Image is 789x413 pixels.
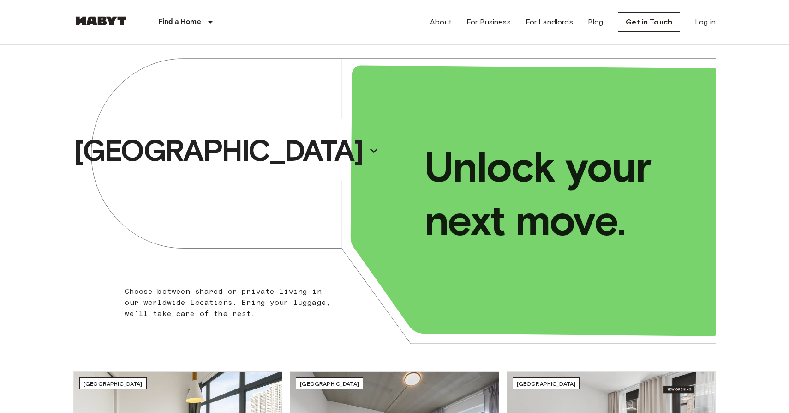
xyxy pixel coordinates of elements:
p: [GEOGRAPHIC_DATA] [74,132,363,169]
p: Choose between shared or private living in our worldwide locations. Bring your luggage, we'll tak... [125,286,336,319]
a: For Landlords [526,17,573,28]
a: Get in Touch [618,12,680,32]
img: Habyt [73,16,129,25]
a: Blog [588,17,604,28]
a: About [430,17,452,28]
span: [GEOGRAPHIC_DATA] [84,380,143,387]
span: [GEOGRAPHIC_DATA] [300,380,359,387]
span: [GEOGRAPHIC_DATA] [517,380,576,387]
p: Find a Home [158,17,201,28]
a: Log in [695,17,716,28]
p: Unlock your next move. [424,140,701,247]
button: [GEOGRAPHIC_DATA] [70,129,383,172]
a: For Business [466,17,511,28]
